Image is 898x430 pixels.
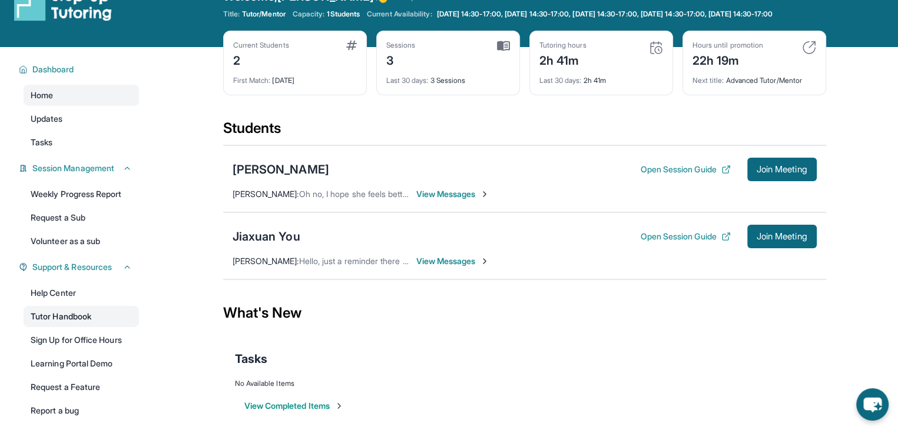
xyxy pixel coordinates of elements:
[233,228,300,245] div: Jiaxuan You
[539,50,586,69] div: 2h 41m
[233,41,289,50] div: Current Students
[233,69,357,85] div: [DATE]
[416,255,490,267] span: View Messages
[299,189,412,199] span: Oh no, I hope she feels better!
[386,41,416,50] div: Sessions
[416,188,490,200] span: View Messages
[242,9,286,19] span: Tutor/Mentor
[223,9,240,19] span: Title:
[24,85,139,106] a: Home
[692,41,763,50] div: Hours until promotion
[327,9,360,19] span: 1 Students
[24,282,139,304] a: Help Center
[24,400,139,421] a: Report a bug
[757,166,807,173] span: Join Meeting
[223,119,826,145] div: Students
[31,136,52,148] span: Tasks
[31,89,53,101] span: Home
[28,162,132,174] button: Session Management
[233,76,271,85] span: First Match :
[28,64,132,75] button: Dashboard
[293,9,325,19] span: Capacity:
[235,351,267,367] span: Tasks
[24,231,139,252] a: Volunteer as a sub
[640,164,730,175] button: Open Session Guide
[747,225,817,248] button: Join Meeting
[539,69,663,85] div: 2h 41m
[233,256,299,266] span: [PERSON_NAME] :
[32,162,114,174] span: Session Management
[856,388,889,421] button: chat-button
[386,76,429,85] span: Last 30 days :
[367,9,432,19] span: Current Availability:
[386,50,416,69] div: 3
[24,132,139,153] a: Tasks
[757,233,807,240] span: Join Meeting
[299,256,537,266] span: Hello, just a reminder there is a session [DATE] at 3:30 PM PST!
[244,400,344,412] button: View Completed Items
[692,76,724,85] span: Next title :
[649,41,663,55] img: card
[480,189,489,199] img: Chevron-Right
[692,69,816,85] div: Advanced Tutor/Mentor
[386,69,510,85] div: 3 Sessions
[32,64,74,75] span: Dashboard
[24,329,139,351] a: Sign Up for Office Hours
[32,261,112,273] span: Support & Resources
[24,108,139,129] a: Updates
[539,76,582,85] span: Last 30 days :
[24,207,139,228] a: Request a Sub
[24,306,139,327] a: Tutor Handbook
[497,41,510,51] img: card
[233,50,289,69] div: 2
[31,113,63,125] span: Updates
[437,9,773,19] span: [DATE] 14:30-17:00, [DATE] 14:30-17:00, [DATE] 14:30-17:00, [DATE] 14:30-17:00, [DATE] 14:30-17:00
[223,287,826,339] div: What's New
[346,41,357,50] img: card
[747,158,817,181] button: Join Meeting
[24,184,139,205] a: Weekly Progress Report
[233,189,299,199] span: [PERSON_NAME] :
[28,261,132,273] button: Support & Resources
[539,41,586,50] div: Tutoring hours
[235,379,814,388] div: No Available Items
[692,50,763,69] div: 22h 19m
[640,231,730,242] button: Open Session Guide
[24,353,139,374] a: Learning Portal Demo
[24,376,139,398] a: Request a Feature
[480,256,489,266] img: Chevron-Right
[435,9,776,19] a: [DATE] 14:30-17:00, [DATE] 14:30-17:00, [DATE] 14:30-17:00, [DATE] 14:30-17:00, [DATE] 14:30-17:00
[802,41,816,55] img: card
[233,161,329,178] div: [PERSON_NAME]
